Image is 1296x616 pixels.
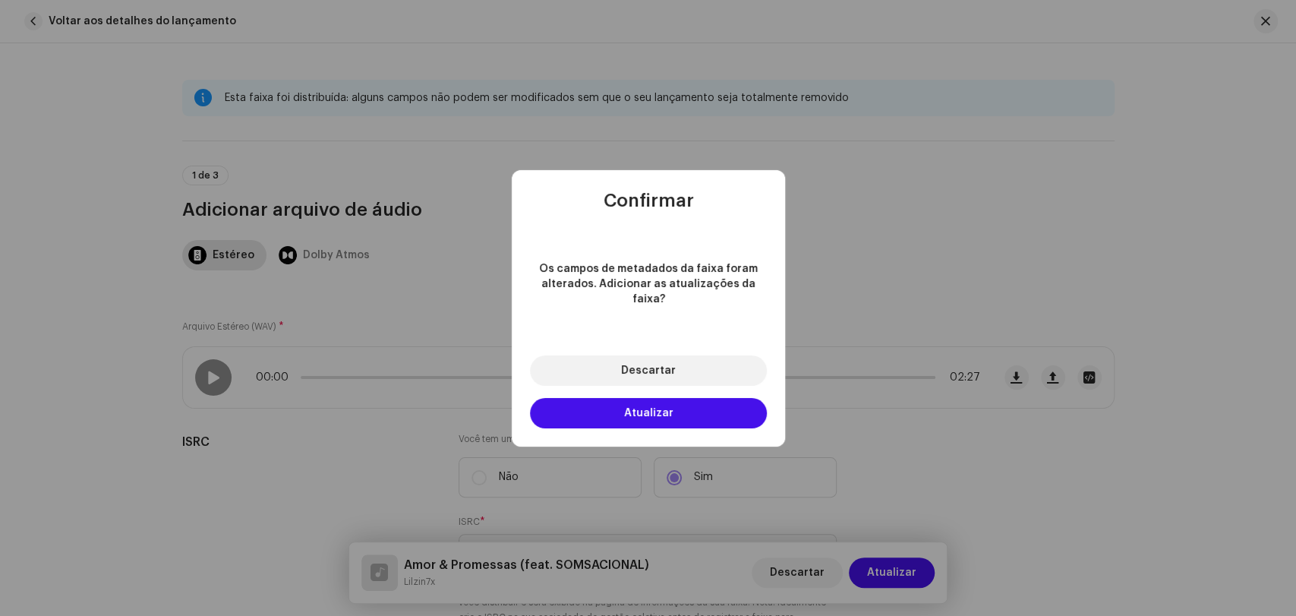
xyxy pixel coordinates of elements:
span: Os campos de metadados da faixa foram alterados. Adicionar as atualizações da faixa? [530,261,767,307]
button: Descartar [530,355,767,386]
button: Atualizar [530,398,767,428]
span: Atualizar [623,408,673,419]
span: Descartar [621,365,676,376]
span: Confirmar [603,191,693,210]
